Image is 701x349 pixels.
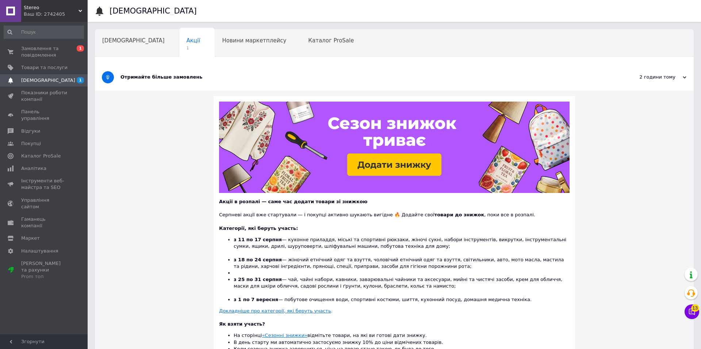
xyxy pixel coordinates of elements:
[21,165,46,172] span: Аналітика
[21,235,40,242] span: Маркет
[102,37,165,44] span: [DEMOGRAPHIC_DATA]
[21,273,68,280] div: Prom топ
[24,4,78,11] span: Stereo
[234,296,570,303] li: — побутове очищення води, спортивні костюми, шиття, кухонний посуд, домашня медична техніка.
[219,321,265,327] b: Як взяти участь?
[21,216,68,229] span: Гаманець компанії
[21,45,68,58] span: Замовлення та повідомлення
[21,153,61,159] span: Каталог ProSale
[21,77,75,84] span: [DEMOGRAPHIC_DATA]
[21,64,68,71] span: Товари та послуги
[691,304,699,312] span: 13
[219,308,333,314] a: Докладніше про категорії, які беруть участь.
[234,339,570,346] li: В день старту ми автоматично застосуємо знижку 10% до ціни відмічених товарів.
[21,260,68,280] span: [PERSON_NAME] та рахунки
[219,308,331,314] u: Докладніше про категорії, які беруть участь
[187,37,200,44] span: Акції
[219,199,367,204] b: Акції в розпалі — саме час додати товари зі знижкою
[21,140,41,147] span: Покупці
[219,205,570,218] div: Серпневі акції вже стартували — і покупці активно шукають вигідне 🔥 Додайте свої , поки все в роз...
[4,26,84,39] input: Пошук
[434,212,484,217] b: товари до знижок
[222,37,286,44] span: Новини маркетплейсу
[21,248,58,254] span: Налаштування
[234,236,570,257] li: — кухонне приладдя, міські та спортивні рюкзаки, жіночі сукні, набори інструментів, викрутки, інс...
[613,74,686,80] div: 2 години тому
[21,109,68,122] span: Панель управління
[234,276,570,296] li: — чай, чайні набори, кавники, заварювальні чайники та аксесуари, мийні та чистячі засоби, крем дл...
[77,77,84,83] span: 1
[120,74,613,80] div: Отримайте більше замовлень
[110,7,197,15] h1: [DEMOGRAPHIC_DATA]
[234,277,282,282] b: з 25 по 31 серпня
[21,178,68,191] span: Інструменти веб-майстра та SEO
[234,237,282,242] b: з 11 по 17 серпня
[21,128,40,134] span: Відгуки
[21,197,68,210] span: Управління сайтом
[262,333,307,338] a: «Сезонні знижки»
[234,297,278,302] b: з 1 по 7 вересня
[234,332,570,339] li: На сторінці відмітьте товари, на які ви готові дати знижку.
[187,45,200,51] span: 1
[234,257,570,270] li: — жіночий етнічний одяг та взуття, чоловічий етнічний одяг та взуття, світильники, авто, мото мас...
[685,304,699,319] button: Чат з покупцем13
[77,45,84,52] span: 1
[219,225,298,231] b: Категорії, які беруть участь:
[21,90,68,103] span: Показники роботи компанії
[308,37,354,44] span: Каталог ProSale
[24,11,88,18] div: Ваш ID: 2742405
[234,257,282,262] b: з 18 по 24 серпня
